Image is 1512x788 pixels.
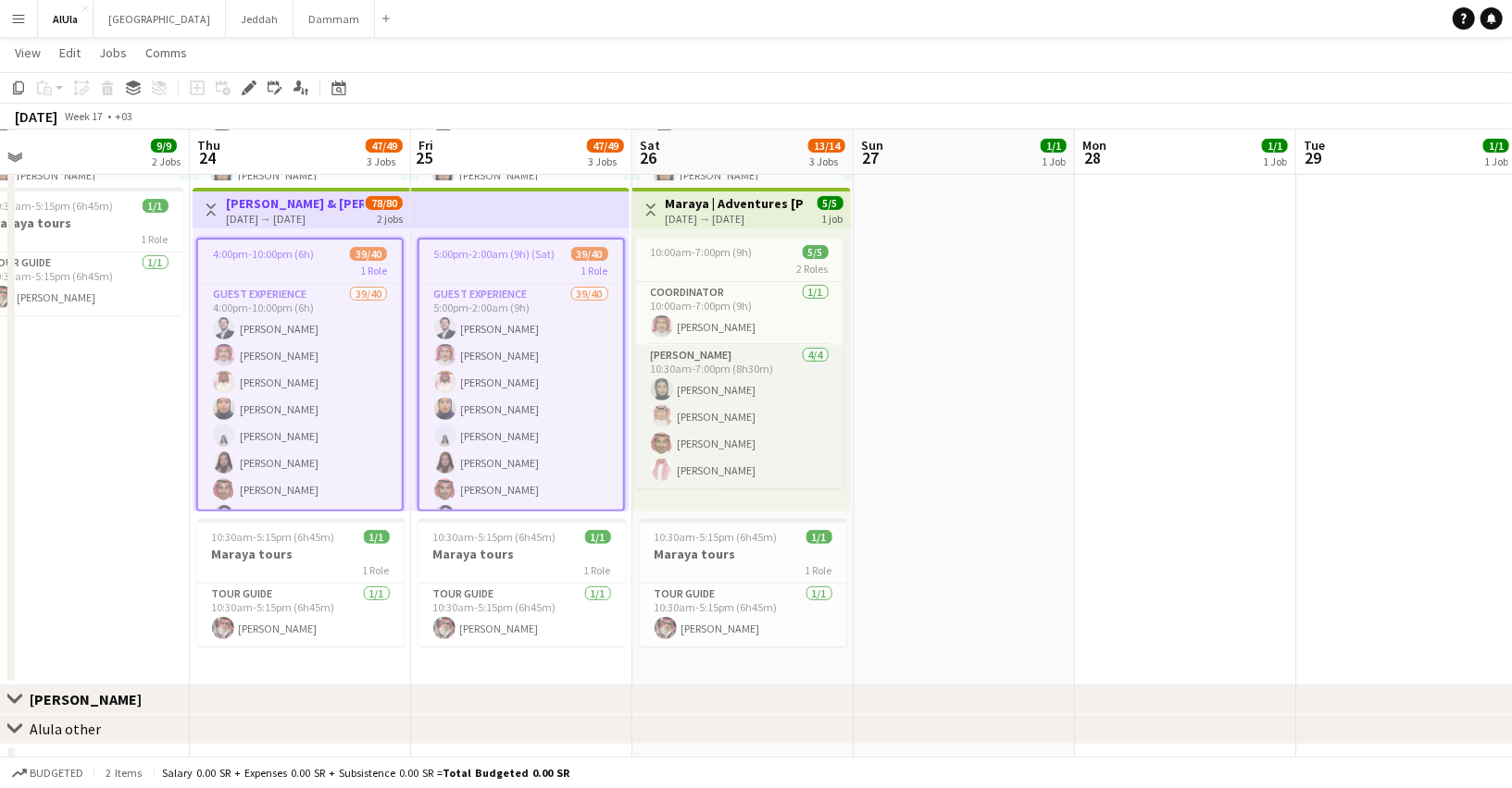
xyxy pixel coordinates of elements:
[1263,154,1287,168] div: 1 Job
[806,563,832,577] span: 1 Role
[433,530,556,544] span: 10:30am-5:15pm (6h45m)
[59,44,81,61] span: Edit
[38,1,94,37] button: AlUla
[197,137,220,154] span: Thu
[363,563,390,577] span: 1 Role
[52,41,88,65] a: Edit
[360,264,387,277] span: 1 Role
[377,210,403,226] div: 2 jobs
[1301,147,1325,168] span: 29
[226,1,294,37] button: Jeddah
[15,107,57,126] div: [DATE]
[818,196,843,210] span: 5/5
[92,41,134,65] a: Jobs
[636,345,843,488] app-card-role: [PERSON_NAME]4/410:30am-7:00pm (8h30m)[PERSON_NAME][PERSON_NAME][PERSON_NAME][PERSON_NAME]
[1080,147,1106,168] span: 28
[142,232,169,246] span: 1 Role
[152,154,181,168] div: 2 Jobs
[636,282,843,345] app-card-role: Coordinator1/110:00am-7:00pm (9h)[PERSON_NAME]
[61,109,107,123] span: Week 17
[9,763,86,783] button: Budgeted
[350,247,387,261] span: 39/40
[30,720,101,738] div: Alula other
[639,77,846,274] app-card-role: [PERSON_NAME]6/65:00pm-12:00am (7h)[PERSON_NAME][PERSON_NAME][PERSON_NAME]
[30,690,156,708] div: [PERSON_NAME]
[418,238,625,511] app-job-card: 5:00pm-2:00am (9h) (Sat)39/401 RoleGuest Experience39/405:00pm-2:00am (9h)[PERSON_NAME][PERSON_NA...
[99,44,127,61] span: Jobs
[367,154,402,168] div: 3 Jobs
[226,195,364,212] h3: [PERSON_NAME] & [PERSON_NAME]
[194,147,220,168] span: 24
[1484,154,1508,168] div: 1 Job
[443,766,569,780] span: Total Budgeted 0.00 SR
[138,41,194,65] a: Comms
[419,519,626,646] app-job-card: 10:30am-5:15pm (6h45m)1/1Maraya tours1 RoleTour Guide1/110:30am-5:15pm (6h45m)[PERSON_NAME]
[196,238,404,511] app-job-card: 4:00pm-10:00pm (6h)39/401 RoleGuest Experience39/404:00pm-10:00pm (6h)[PERSON_NAME][PERSON_NAME][...
[419,137,433,154] span: Fri
[1483,139,1509,153] span: 1/1
[151,139,177,153] span: 9/9
[588,154,623,168] div: 3 Jobs
[1041,139,1067,153] span: 1/1
[212,530,335,544] span: 10:30am-5:15pm (6h45m)
[666,212,804,226] div: [DATE] → [DATE]
[651,245,753,259] span: 10:00am-7:00pm (9h)
[858,147,883,168] span: 27
[1304,137,1325,154] span: Tue
[666,195,804,212] h3: Maraya | Adventures [PERSON_NAME]
[102,766,146,780] span: 2 items
[808,139,845,153] span: 13/14
[581,264,608,277] span: 1 Role
[861,137,883,154] span: Sun
[364,530,390,544] span: 1/1
[15,44,41,61] span: View
[809,154,844,168] div: 3 Jobs
[366,196,403,210] span: 78/80
[94,1,226,37] button: [GEOGRAPHIC_DATA]
[822,210,843,226] div: 1 job
[571,247,608,261] span: 39/40
[213,247,314,261] span: 4:00pm-10:00pm (6h)
[197,546,405,562] h3: Maraya tours
[366,139,403,153] span: 47/49
[640,137,660,154] span: Sat
[226,212,364,226] div: [DATE] → [DATE]
[162,766,569,780] div: Salary 0.00 SR + Expenses 0.00 SR + Subsistence 0.00 SR =
[640,546,847,562] h3: Maraya tours
[416,147,433,168] span: 25
[1082,137,1106,154] span: Mon
[655,530,778,544] span: 10:30am-5:15pm (6h45m)
[418,77,625,274] app-card-role: [PERSON_NAME]6/65:00pm-12:00am (7h)[PERSON_NAME][PERSON_NAME][PERSON_NAME]
[637,147,660,168] span: 26
[115,109,132,123] div: +03
[419,546,626,562] h3: Maraya tours
[30,767,83,780] span: Budgeted
[636,238,843,488] app-job-card: 10:00am-7:00pm (9h)5/52 RolesCoordinator1/110:00am-7:00pm (9h)[PERSON_NAME][PERSON_NAME]4/410:30a...
[197,584,405,646] app-card-role: Tour Guide1/110:30am-5:15pm (6h45m)[PERSON_NAME]
[640,519,847,646] app-job-card: 10:30am-5:15pm (6h45m)1/1Maraya tours1 RoleTour Guide1/110:30am-5:15pm (6h45m)[PERSON_NAME]
[587,139,624,153] span: 47/49
[584,563,611,577] span: 1 Role
[196,77,404,274] app-card-role: [PERSON_NAME]6/65:00pm-12:00am (7h)[PERSON_NAME][PERSON_NAME][PERSON_NAME]
[7,41,48,65] a: View
[197,519,405,646] app-job-card: 10:30am-5:15pm (6h45m)1/1Maraya tours1 RoleTour Guide1/110:30am-5:15pm (6h45m)[PERSON_NAME]
[640,584,847,646] app-card-role: Tour Guide1/110:30am-5:15pm (6h45m)[PERSON_NAME]
[419,584,626,646] app-card-role: Tour Guide1/110:30am-5:15pm (6h45m)[PERSON_NAME]
[803,245,829,259] span: 5/5
[145,44,187,61] span: Comms
[806,530,832,544] span: 1/1
[797,262,829,276] span: 2 Roles
[1042,154,1066,168] div: 1 Job
[434,247,556,261] span: 5:00pm-2:00am (9h) (Sat)
[294,1,375,37] button: Dammam
[585,530,611,544] span: 1/1
[1262,139,1288,153] span: 1/1
[143,199,169,213] span: 1/1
